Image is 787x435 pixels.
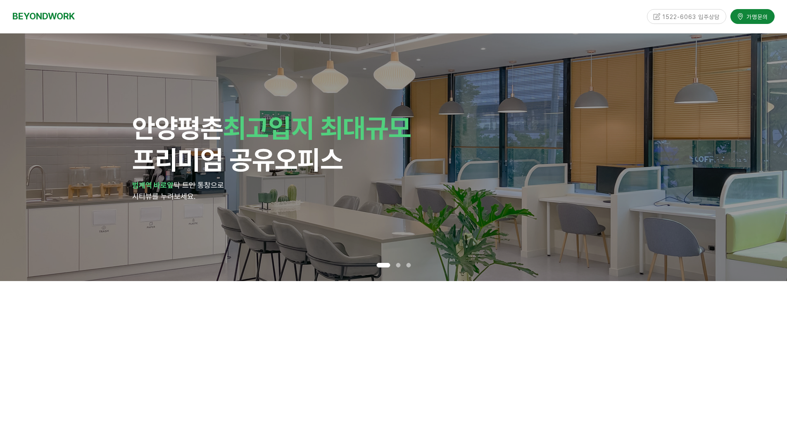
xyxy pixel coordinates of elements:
span: 최고입지 최대규모 [223,112,411,144]
span: 시티뷰를 누려보세요. [132,192,195,201]
span: 가맹문의 [744,12,768,20]
a: 가맹문의 [730,8,775,23]
span: 평촌 [178,112,223,144]
a: BEYONDWORK [12,9,75,24]
span: 탁 트인 통창으로 [174,181,224,189]
strong: 범계역 바로앞 [132,181,174,189]
span: 안양 프리미엄 공유오피스 [132,112,411,175]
